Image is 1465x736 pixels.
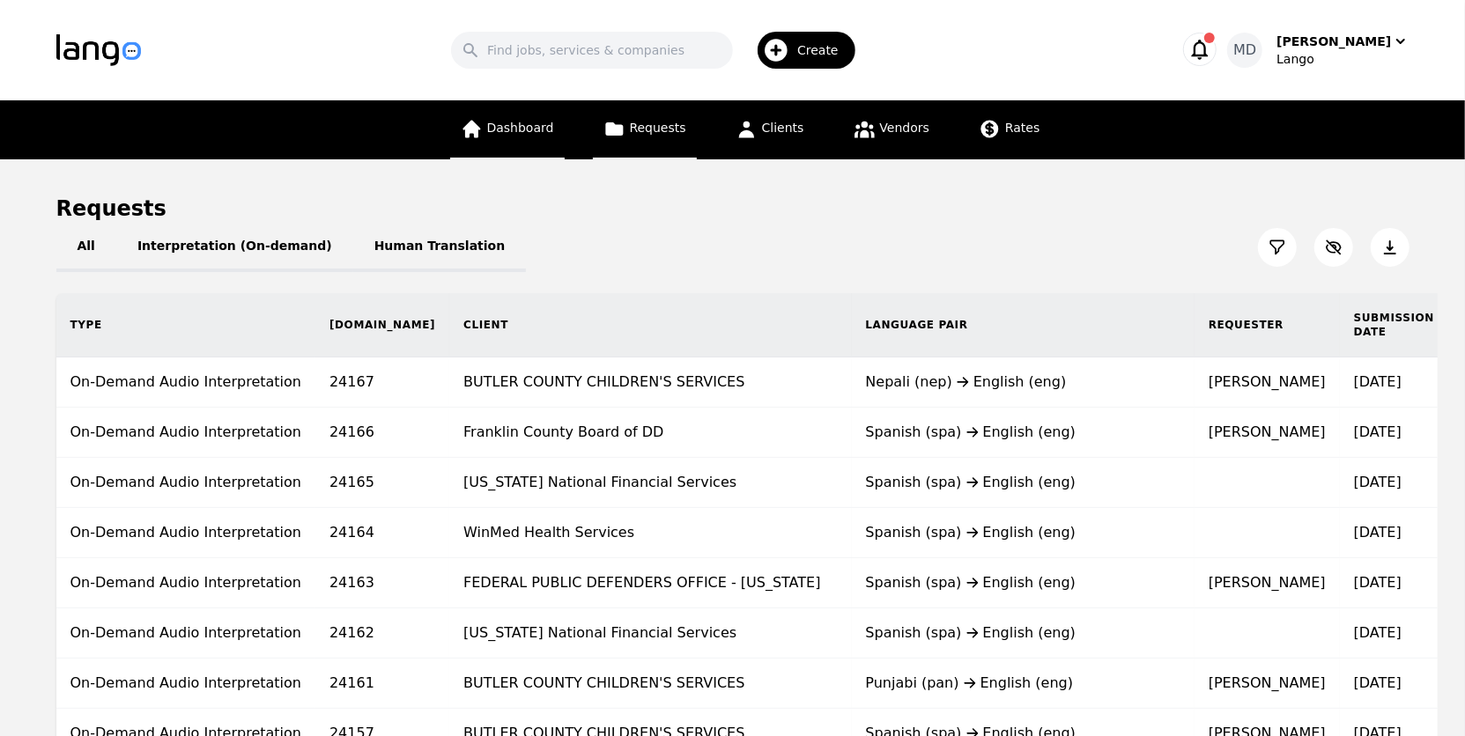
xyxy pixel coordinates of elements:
[315,558,449,608] td: 24163
[797,41,851,59] span: Create
[1233,40,1256,61] span: MD
[1314,228,1353,267] button: Customize Column View
[630,121,686,135] span: Requests
[733,25,866,76] button: Create
[1195,293,1340,357] th: Requester
[866,673,1180,694] div: Punjabi (pan) English (eng)
[56,508,316,558] td: On-Demand Audio Interpretation
[1195,357,1340,408] td: [PERSON_NAME]
[1227,33,1409,68] button: MD[PERSON_NAME]Lango
[449,357,851,408] td: BUTLER COUNTY CHILDREN'S SERVICES
[843,100,940,159] a: Vendors
[1354,474,1402,490] time: [DATE]
[487,121,554,135] span: Dashboard
[56,293,316,357] th: Type
[1354,423,1402,440] time: [DATE]
[449,458,851,508] td: [US_STATE] National Financial Services
[449,508,851,558] td: WinMed Health Services
[56,408,316,458] td: On-Demand Audio Interpretation
[866,572,1180,593] div: Spanish (spa) English (eng)
[968,100,1050,159] a: Rates
[56,195,166,223] h1: Requests
[1354,574,1402,591] time: [DATE]
[56,458,316,508] td: On-Demand Audio Interpretation
[866,372,1180,393] div: Nepali (nep) English (eng)
[1195,659,1340,709] td: [PERSON_NAME]
[1276,50,1409,68] div: Lango
[1005,121,1040,135] span: Rates
[315,608,449,659] td: 24162
[56,357,316,408] td: On-Demand Audio Interpretation
[56,659,316,709] td: On-Demand Audio Interpretation
[866,472,1180,493] div: Spanish (spa) English (eng)
[56,608,316,659] td: On-Demand Audio Interpretation
[1354,674,1402,691] time: [DATE]
[1354,524,1402,541] time: [DATE]
[1340,293,1448,357] th: Submission Date
[315,408,449,458] td: 24166
[866,622,1180,644] div: Spanish (spa) English (eng)
[450,100,565,159] a: Dashboard
[880,121,929,135] span: Vendors
[315,293,449,357] th: [DOMAIN_NAME]
[1195,558,1340,608] td: [PERSON_NAME]
[725,100,815,159] a: Clients
[866,422,1180,443] div: Spanish (spa) English (eng)
[116,223,353,272] button: Interpretation (On-demand)
[593,100,697,159] a: Requests
[1195,408,1340,458] td: [PERSON_NAME]
[56,223,116,272] button: All
[451,32,733,69] input: Find jobs, services & companies
[315,508,449,558] td: 24164
[1354,373,1402,390] time: [DATE]
[56,34,141,66] img: Logo
[315,458,449,508] td: 24165
[1371,228,1410,267] button: Export Jobs
[1276,33,1391,50] div: [PERSON_NAME]
[762,121,804,135] span: Clients
[353,223,527,272] button: Human Translation
[1354,624,1402,641] time: [DATE]
[56,558,316,608] td: On-Demand Audio Interpretation
[449,558,851,608] td: FEDERAL PUBLIC DEFENDERS OFFICE - [US_STATE]
[315,659,449,709] td: 24161
[852,293,1195,357] th: Language Pair
[449,408,851,458] td: Franklin County Board of DD
[449,659,851,709] td: BUTLER COUNTY CHILDREN'S SERVICES
[449,608,851,659] td: [US_STATE] National Financial Services
[1258,228,1297,267] button: Filter
[866,522,1180,543] div: Spanish (spa) English (eng)
[449,293,851,357] th: Client
[315,357,449,408] td: 24167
